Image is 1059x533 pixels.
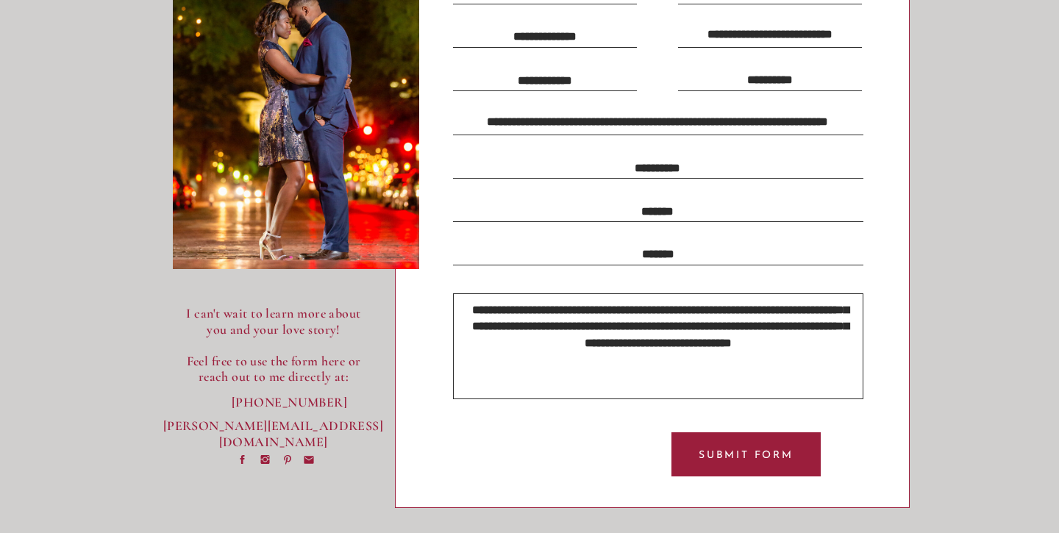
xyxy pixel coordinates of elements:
[175,306,372,386] p: I can't wait to learn more about you and your love story! Feel free to use the form here or reach...
[163,418,384,434] a: [PERSON_NAME][EMAIL_ADDRESS][DOMAIN_NAME]
[232,395,315,410] a: [PHONE_NUMBER]
[175,306,372,386] a: I can't wait to learn more about you and your love story!Feel free to use the form here or reach ...
[679,448,813,462] a: Submit Form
